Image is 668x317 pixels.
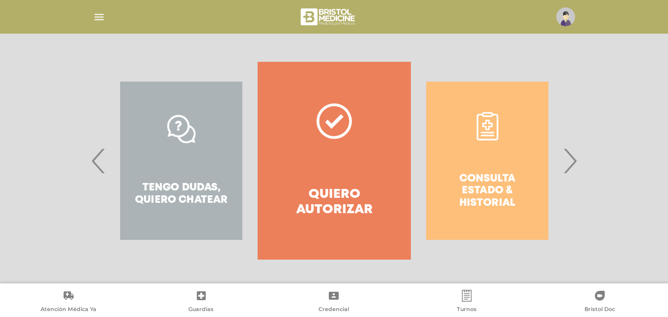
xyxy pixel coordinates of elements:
[41,306,96,315] span: Atención Médica Ya
[299,5,358,29] img: bristol-medicine-blanco.png
[188,306,214,315] span: Guardias
[267,290,401,315] a: Credencial
[93,11,105,23] img: Cober_menu-lines-white.svg
[275,187,393,218] h4: Quiero autorizar
[89,134,108,187] span: Previous
[584,306,615,315] span: Bristol Doc
[457,306,477,315] span: Turnos
[2,290,135,315] a: Atención Médica Ya
[401,290,534,315] a: Turnos
[556,7,575,26] img: profile-placeholder.svg
[560,134,579,187] span: Next
[135,290,268,315] a: Guardias
[533,290,666,315] a: Bristol Doc
[258,62,410,260] a: Quiero autorizar
[318,306,349,315] span: Credencial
